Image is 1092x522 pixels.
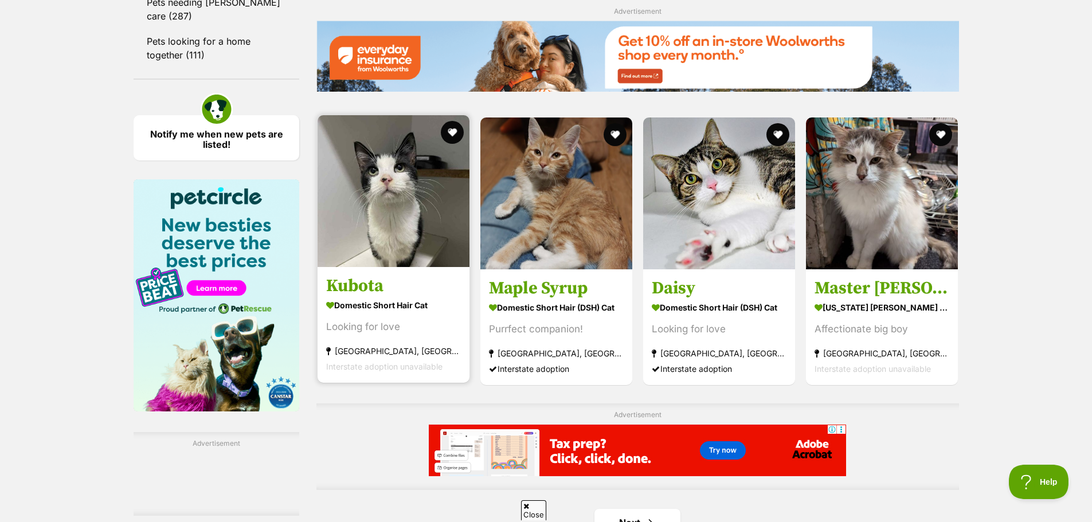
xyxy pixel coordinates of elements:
[134,179,299,411] img: Pet Circle promo banner
[806,269,958,385] a: Master [PERSON_NAME] [US_STATE] [PERSON_NAME] Cat Affectionate big boy [GEOGRAPHIC_DATA], [GEOGRA...
[643,269,795,385] a: Daisy Domestic Short Hair (DSH) Cat Looking for love [GEOGRAPHIC_DATA], [GEOGRAPHIC_DATA] Interst...
[806,117,958,269] img: Master Leo - Maine Coon Cat
[326,343,461,359] strong: [GEOGRAPHIC_DATA], [GEOGRAPHIC_DATA]
[326,319,461,335] div: Looking for love
[326,297,461,313] strong: Domestic Short Hair Cat
[815,346,949,361] strong: [GEOGRAPHIC_DATA], [GEOGRAPHIC_DATA]
[604,123,627,146] button: favourite
[318,266,469,383] a: Kubota Domestic Short Hair Cat Looking for love [GEOGRAPHIC_DATA], [GEOGRAPHIC_DATA] Interstate a...
[815,364,931,374] span: Interstate adoption unavailable
[652,321,786,337] div: Looking for love
[643,117,795,269] img: Daisy - Domestic Short Hair (DSH) Cat
[652,299,786,316] strong: Domestic Short Hair (DSH) Cat
[489,346,624,361] strong: [GEOGRAPHIC_DATA], [GEOGRAPHIC_DATA]
[652,346,786,361] strong: [GEOGRAPHIC_DATA], [GEOGRAPHIC_DATA]
[489,361,624,376] div: Interstate adoption
[652,277,786,299] h3: Daisy
[815,321,949,337] div: Affectionate big boy
[316,403,959,490] div: Advertisement
[134,432,299,516] div: Advertisement
[652,361,786,376] div: Interstate adoption
[318,115,469,267] img: Kubota - Domestic Short Hair Cat
[1009,465,1069,499] iframe: Help Scout Beacon - Open
[815,277,949,299] h3: Master [PERSON_NAME]
[316,21,959,94] a: Everyday Insurance promotional banner
[766,123,789,146] button: favourite
[441,121,464,144] button: favourite
[326,362,443,371] span: Interstate adoption unavailable
[489,321,624,337] div: Purrfect companion!
[614,7,662,15] span: Advertisement
[134,29,299,67] a: Pets looking for a home together (111)
[480,117,632,269] img: Maple Syrup - Domestic Short Hair (DSH) Cat
[326,275,461,297] h3: Kubota
[489,299,624,316] strong: Domestic Short Hair (DSH) Cat
[521,500,546,520] span: Close
[929,123,952,146] button: favourite
[489,277,624,299] h3: Maple Syrup
[815,299,949,316] strong: [US_STATE] [PERSON_NAME] Cat
[134,115,299,160] a: Notify me when new pets are listed!
[480,269,632,385] a: Maple Syrup Domestic Short Hair (DSH) Cat Purrfect companion! [GEOGRAPHIC_DATA], [GEOGRAPHIC_DATA...
[316,21,959,92] img: Everyday Insurance promotional banner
